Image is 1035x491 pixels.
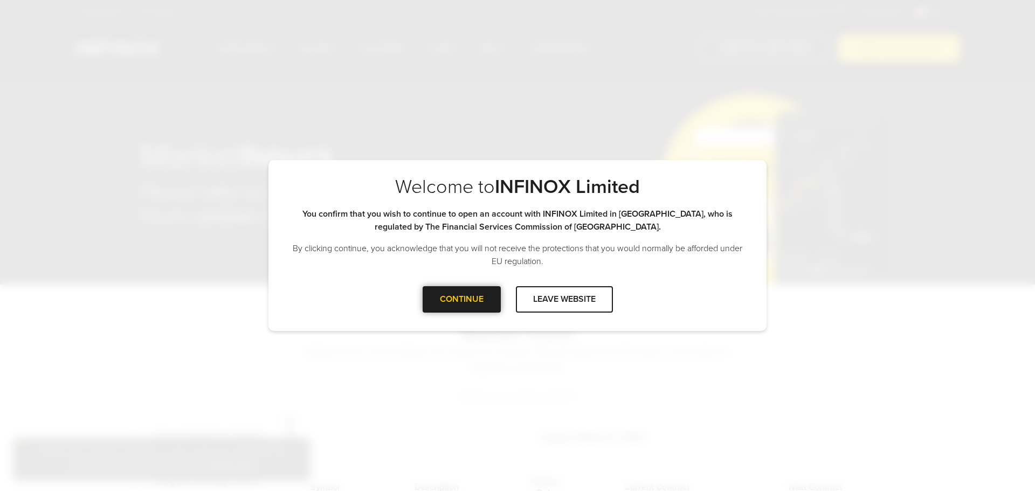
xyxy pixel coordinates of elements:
p: By clicking continue, you acknowledge that you will not receive the protections that you would no... [290,242,745,268]
div: LEAVE WEBSITE [516,286,613,313]
strong: You confirm that you wish to continue to open an account with INFINOX Limited in [GEOGRAPHIC_DATA... [302,209,733,232]
strong: INFINOX Limited [495,175,640,198]
div: CONTINUE [423,286,501,313]
p: Welcome to [290,175,745,199]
